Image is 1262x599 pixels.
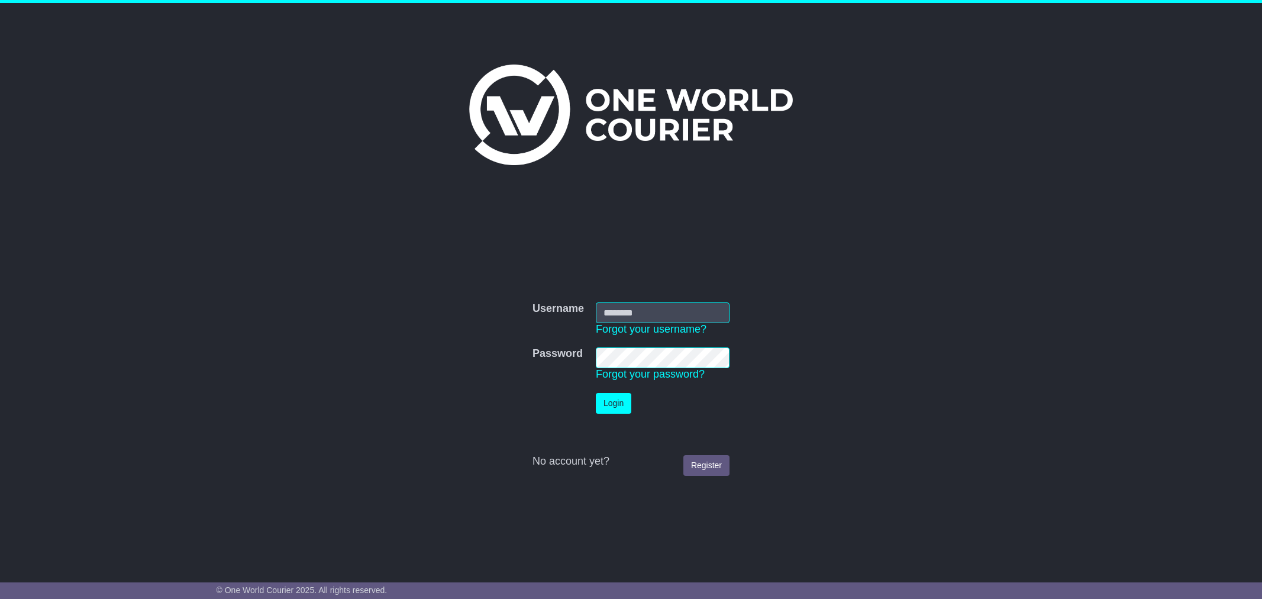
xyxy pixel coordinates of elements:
[683,455,730,476] a: Register
[596,323,706,335] a: Forgot your username?
[532,347,583,360] label: Password
[217,585,388,595] span: © One World Courier 2025. All rights reserved.
[532,302,584,315] label: Username
[469,65,792,165] img: One World
[596,393,631,414] button: Login
[596,368,705,380] a: Forgot your password?
[532,455,730,468] div: No account yet?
